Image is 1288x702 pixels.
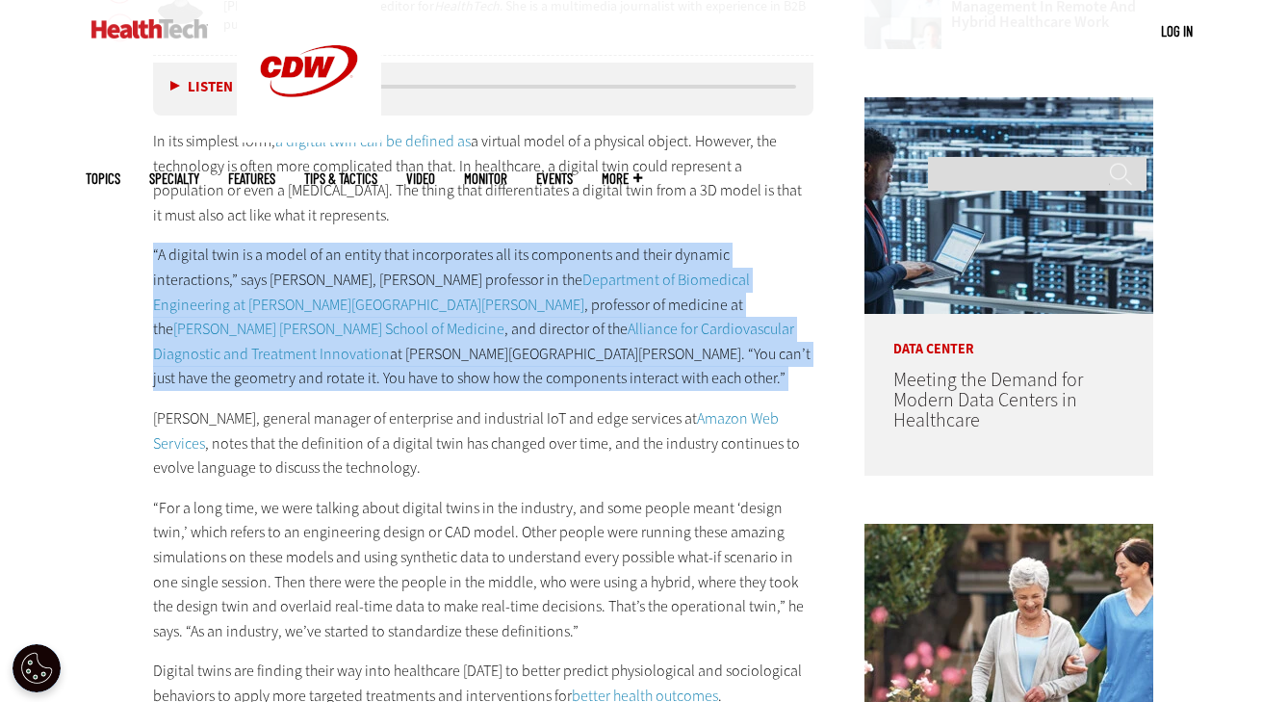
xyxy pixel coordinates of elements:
a: Alliance for Cardiovascular Diagnostic and Treatment Innovation [153,319,794,364]
a: CDW [237,127,381,147]
img: engineer with laptop overlooking data center [864,97,1153,314]
span: Specialty [149,171,199,186]
a: Log in [1161,22,1193,39]
a: Events [536,171,573,186]
div: User menu [1161,21,1193,41]
a: MonITor [464,171,507,186]
div: Cookie Settings [13,644,61,692]
a: Tips & Tactics [304,171,377,186]
p: “A digital twin is a model of an entity that incorporates all its components and their dynamic in... [153,243,813,391]
p: [PERSON_NAME], general manager of enterprise and industrial IoT and edge services at , notes that... [153,406,813,481]
span: More [602,171,642,186]
p: “For a long time, we were talking about digital twins in the industry, and some people meant ‘des... [153,496,813,644]
a: [PERSON_NAME] [PERSON_NAME] School of Medicine [173,319,504,339]
span: Topics [86,171,120,186]
a: Features [228,171,275,186]
a: Amazon Web Services [153,408,779,454]
button: Open Preferences [13,644,61,692]
a: Video [406,171,435,186]
a: Department of Biomedical Engineering at [PERSON_NAME][GEOGRAPHIC_DATA][PERSON_NAME] [153,270,750,315]
p: Data Center [864,314,1153,356]
img: Home [91,19,208,39]
a: Meeting the Demand for Modern Data Centers in Healthcare [893,367,1083,433]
